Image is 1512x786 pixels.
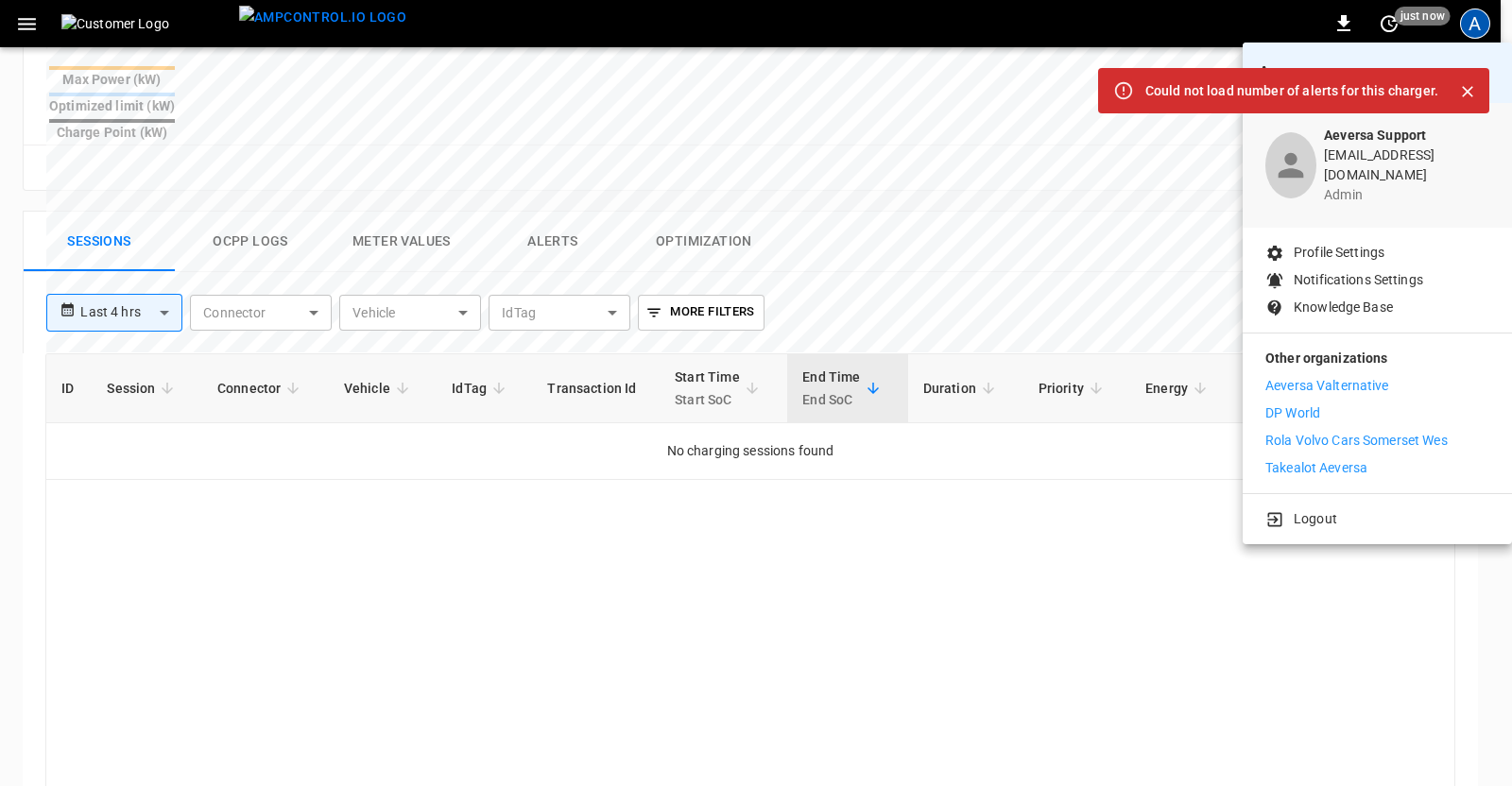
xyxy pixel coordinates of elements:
p: Knowledge Base [1294,298,1393,317]
div: profile-icon [1265,132,1316,198]
p: admin [1324,185,1489,205]
p: Notifications Settings [1294,270,1423,290]
p: Takealot Aeversa [1265,458,1367,478]
p: Profile Settings [1294,243,1384,263]
b: Aeversa Support [1324,128,1426,143]
div: Could not load number of alerts for this charger. [1145,74,1438,108]
p: [EMAIL_ADDRESS][DOMAIN_NAME] [1324,145,1489,185]
p: Other organizations [1265,349,1489,376]
h6: Aeversa [1258,58,1497,88]
p: Rola Volvo Cars Somerset Wes [1265,431,1448,451]
p: Aeversa Valternative [1265,376,1389,396]
button: Close [1453,77,1482,106]
p: DP World [1265,403,1320,423]
p: Logout [1294,509,1337,529]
